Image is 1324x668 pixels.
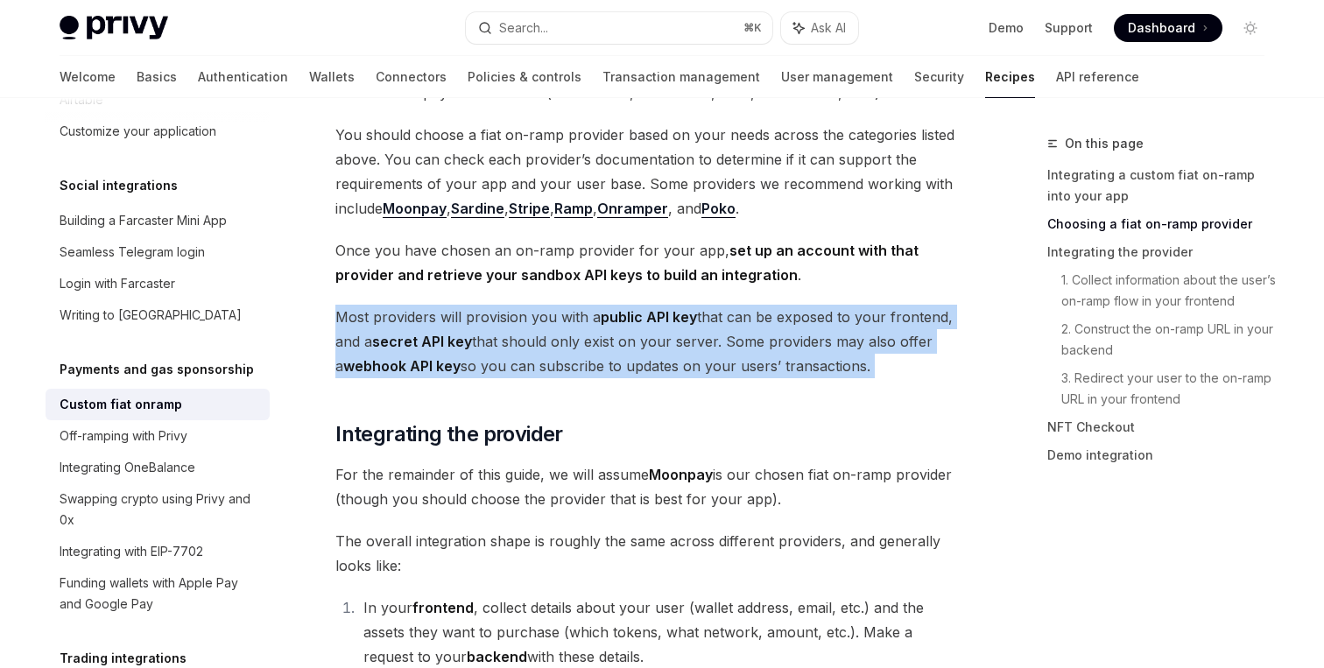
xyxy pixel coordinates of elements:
[1114,14,1222,42] a: Dashboard
[335,529,967,578] span: The overall integration shape is roughly the same across different providers, and generally looks...
[372,333,472,350] strong: secret API key
[811,19,846,37] span: Ask AI
[60,16,168,40] img: light logo
[46,483,270,536] a: Swapping crypto using Privy and 0x
[701,200,736,218] a: Poko
[451,200,504,218] a: Sardine
[1045,19,1093,37] a: Support
[46,452,270,483] a: Integrating OneBalance
[1047,210,1278,238] a: Choosing a fiat on-ramp provider
[743,21,762,35] span: ⌘ K
[60,541,203,562] div: Integrating with EIP-7702
[46,420,270,452] a: Off-ramping with Privy
[914,56,964,98] a: Security
[1128,19,1195,37] span: Dashboard
[60,394,182,415] div: Custom fiat onramp
[412,599,474,616] strong: frontend
[46,205,270,236] a: Building a Farcaster Mini App
[46,268,270,299] a: Login with Farcaster
[1047,238,1278,266] a: Integrating the provider
[335,238,967,287] span: Once you have chosen an on-ramp provider for your app, .
[60,573,259,615] div: Funding wallets with Apple Pay and Google Pay
[467,648,527,665] strong: backend
[60,457,195,478] div: Integrating OneBalance
[335,305,967,378] span: Most providers will provision you with a that can be exposed to your frontend, and a that should ...
[46,299,270,331] a: Writing to [GEOGRAPHIC_DATA]
[198,56,288,98] a: Authentication
[1236,14,1264,42] button: Toggle dark mode
[1047,413,1278,441] a: NFT Checkout
[649,466,713,483] strong: Moonpay
[60,425,187,447] div: Off-ramping with Privy
[597,200,668,218] a: Onramper
[46,567,270,620] a: Funding wallets with Apple Pay and Google Pay
[1061,266,1278,315] a: 1. Collect information about the user’s on-ramp flow in your frontend
[335,123,967,221] span: You should choose a fiat on-ramp provider based on your needs across the categories listed above....
[46,536,270,567] a: Integrating with EIP-7702
[343,357,461,375] strong: webhook API key
[1061,364,1278,413] a: 3. Redirect your user to the on-ramp URL in your frontend
[383,200,447,218] a: Moonpay
[509,200,550,218] a: Stripe
[46,236,270,268] a: Seamless Telegram login
[1047,441,1278,469] a: Demo integration
[60,359,254,380] h5: Payments and gas sponsorship
[985,56,1035,98] a: Recipes
[601,308,697,326] strong: public API key
[1061,315,1278,364] a: 2. Construct the on-ramp URL in your backend
[60,210,227,231] div: Building a Farcaster Mini App
[60,121,216,142] div: Customize your application
[335,462,967,511] span: For the remainder of this guide, we will assume is our chosen fiat on-ramp provider (though you s...
[60,242,205,263] div: Seamless Telegram login
[468,56,581,98] a: Policies & controls
[602,56,760,98] a: Transaction management
[781,12,858,44] button: Ask AI
[60,305,242,326] div: Writing to [GEOGRAPHIC_DATA]
[137,56,177,98] a: Basics
[1056,56,1139,98] a: API reference
[335,420,563,448] span: Integrating the provider
[499,18,548,39] div: Search...
[46,116,270,147] a: Customize your application
[60,56,116,98] a: Welcome
[376,56,447,98] a: Connectors
[60,175,178,196] h5: Social integrations
[466,12,772,44] button: Search...⌘K
[989,19,1024,37] a: Demo
[781,56,893,98] a: User management
[46,389,270,420] a: Custom fiat onramp
[1065,133,1144,154] span: On this page
[60,273,175,294] div: Login with Farcaster
[309,56,355,98] a: Wallets
[60,489,259,531] div: Swapping crypto using Privy and 0x
[554,200,593,218] a: Ramp
[1047,161,1278,210] a: Integrating a custom fiat on-ramp into your app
